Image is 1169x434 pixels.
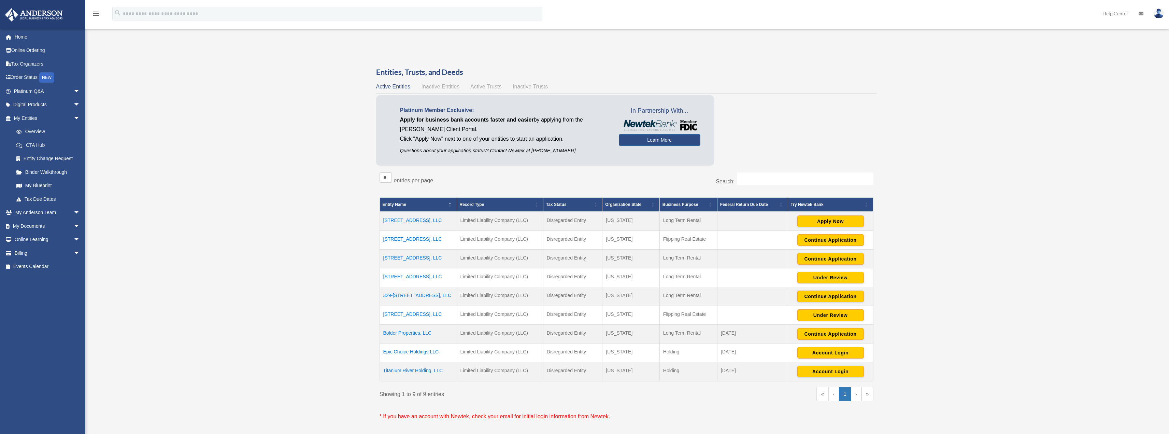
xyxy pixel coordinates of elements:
td: [US_STATE] [602,231,660,250]
td: Disregarded Entity [543,231,602,250]
img: NewtekBankLogoSM.png [622,120,697,131]
a: menu [92,12,100,18]
td: [STREET_ADDRESS], LLC [380,231,457,250]
td: Flipping Real Estate [659,231,717,250]
td: Holding [659,362,717,381]
a: My Documentsarrow_drop_down [5,219,90,233]
a: Overview [10,125,84,139]
a: Home [5,30,90,44]
p: Platinum Member Exclusive: [400,106,609,115]
div: NEW [39,72,54,83]
label: entries per page [394,178,433,183]
button: Apply Now [797,215,864,227]
a: 1 [839,387,851,401]
a: Tax Due Dates [10,192,87,206]
span: Active Entities [376,84,410,89]
a: Binder Walkthrough [10,165,87,179]
span: arrow_drop_down [73,206,87,220]
a: Platinum Q&Aarrow_drop_down [5,84,90,98]
a: Last [861,387,873,401]
a: Learn More [619,134,700,146]
td: Limited Liability Company (LLC) [457,268,543,287]
td: Bolder Properties, LLC [380,325,457,344]
div: Try Newtek Bank [791,200,863,209]
a: My Entitiesarrow_drop_down [5,111,87,125]
span: Organization State [605,202,641,207]
span: Business Purpose [662,202,698,207]
button: Under Review [797,272,864,283]
a: Account Login [797,368,864,374]
td: Titanium River Holding, LLC [380,362,457,381]
a: CTA Hub [10,138,87,152]
a: Order StatusNEW [5,71,90,85]
td: [DATE] [717,362,788,381]
img: User Pic [1154,9,1164,18]
button: Continue Application [797,253,864,265]
td: Disregarded Entity [543,306,602,325]
p: Click "Apply Now" next to one of your entities to start an application. [400,134,609,144]
td: Disregarded Entity [543,325,602,344]
td: Long Term Rental [659,250,717,268]
span: arrow_drop_down [73,233,87,247]
span: Tax Status [546,202,567,207]
a: Online Ordering [5,44,90,57]
button: Under Review [797,309,864,321]
td: Flipping Real Estate [659,306,717,325]
p: Questions about your application status? Contact Newtek at [PHONE_NUMBER] [400,146,609,155]
span: Active Trusts [470,84,502,89]
td: [US_STATE] [602,268,660,287]
td: [US_STATE] [602,362,660,381]
th: Record Type: Activate to sort [457,198,543,212]
span: Inactive Trusts [513,84,548,89]
td: [US_STATE] [602,344,660,362]
label: Search: [716,179,735,184]
span: Record Type [460,202,484,207]
span: arrow_drop_down [73,246,87,260]
td: Limited Liability Company (LLC) [457,306,543,325]
th: Try Newtek Bank : Activate to sort [788,198,873,212]
a: Next [851,387,861,401]
td: Long Term Rental [659,287,717,306]
td: [STREET_ADDRESS], LLC [380,250,457,268]
a: Previous [828,387,839,401]
h3: Entities, Trusts, and Deeds [376,67,877,78]
span: Inactive Entities [421,84,459,89]
button: Continue Application [797,328,864,340]
span: Entity Name [383,202,406,207]
td: Disregarded Entity [543,212,602,231]
span: arrow_drop_down [73,111,87,125]
th: Business Purpose: Activate to sort [659,198,717,212]
td: [DATE] [717,325,788,344]
td: Epic Choice Holdings LLC [380,344,457,362]
th: Tax Status: Activate to sort [543,198,602,212]
td: [STREET_ADDRESS], LLC [380,306,457,325]
span: Apply for business bank accounts faster and easier [400,117,534,123]
td: [US_STATE] [602,306,660,325]
a: Digital Productsarrow_drop_down [5,98,90,112]
span: In Partnership With... [619,106,700,116]
td: 329-[STREET_ADDRESS], LLC [380,287,457,306]
td: Disregarded Entity [543,287,602,306]
span: arrow_drop_down [73,84,87,98]
a: Online Learningarrow_drop_down [5,233,90,247]
td: Long Term Rental [659,268,717,287]
td: [US_STATE] [602,212,660,231]
p: * If you have an account with Newtek, check your email for initial login information from Newtek. [380,412,873,421]
a: Tax Organizers [5,57,90,71]
div: Showing 1 to 9 of 9 entries [380,387,622,399]
a: Account Login [797,350,864,355]
td: [US_STATE] [602,287,660,306]
i: menu [92,10,100,18]
th: Entity Name: Activate to invert sorting [380,198,457,212]
p: by applying from the [PERSON_NAME] Client Portal. [400,115,609,134]
a: Entity Change Request [10,152,87,166]
a: First [816,387,828,401]
th: Federal Return Due Date: Activate to sort [717,198,788,212]
span: arrow_drop_down [73,98,87,112]
td: Limited Liability Company (LLC) [457,231,543,250]
td: Disregarded Entity [543,362,602,381]
button: Account Login [797,366,864,377]
a: My Anderson Teamarrow_drop_down [5,206,90,220]
td: Limited Liability Company (LLC) [457,325,543,344]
